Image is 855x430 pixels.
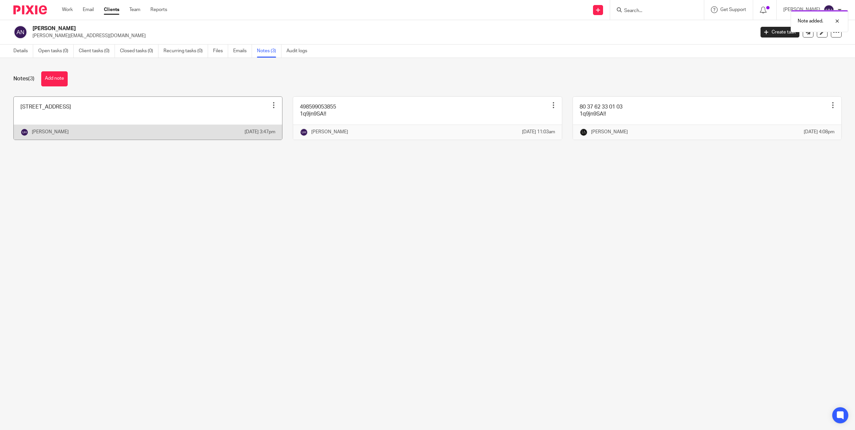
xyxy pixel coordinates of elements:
img: Pixie [13,5,47,14]
a: Clients [104,6,119,13]
span: (3) [28,76,35,81]
a: Details [13,45,33,58]
a: Recurring tasks (0) [163,45,208,58]
img: svg%3E [20,128,28,136]
p: [DATE] 4:08pm [804,129,835,135]
p: [PERSON_NAME][EMAIL_ADDRESS][DOMAIN_NAME] [32,32,750,39]
a: Team [129,6,140,13]
h2: [PERSON_NAME] [32,25,607,32]
a: Audit logs [286,45,312,58]
a: Email [83,6,94,13]
p: [PERSON_NAME] [311,129,348,135]
p: [DATE] 11:03am [522,129,555,135]
img: svg%3E [300,128,308,136]
p: [DATE] 3:47pm [245,129,275,135]
img: Lockhart+Amin+-+1024x1024+-+light+on+dark.jpg [580,128,588,136]
p: [PERSON_NAME] [32,129,69,135]
img: svg%3E [824,5,834,15]
button: Add note [41,71,68,86]
a: Files [213,45,228,58]
a: Emails [233,45,252,58]
img: svg%3E [13,25,27,39]
a: Closed tasks (0) [120,45,158,58]
h1: Notes [13,75,35,82]
a: Notes (3) [257,45,281,58]
p: Note added. [798,18,823,24]
a: Open tasks (0) [38,45,74,58]
p: [PERSON_NAME] [591,129,628,135]
a: Reports [150,6,167,13]
a: Client tasks (0) [79,45,115,58]
a: Create task [761,27,799,38]
a: Work [62,6,73,13]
